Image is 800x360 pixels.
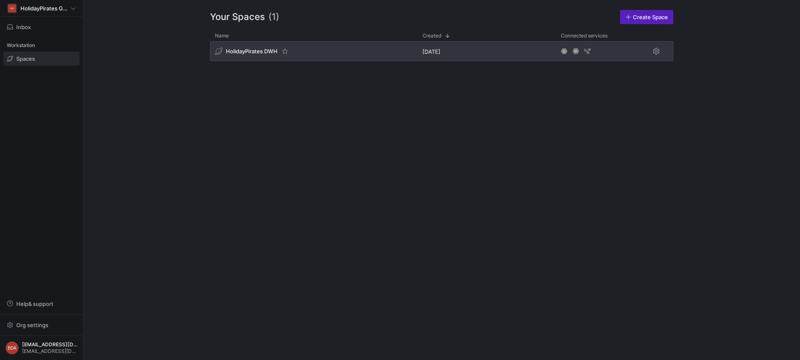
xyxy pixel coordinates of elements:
span: Spaces [16,55,35,62]
span: Connected services [561,33,607,39]
div: Workstation [3,39,80,52]
a: Org settings [3,323,80,329]
button: Org settings [3,318,80,332]
a: Spaces [3,52,80,66]
span: Create Space [633,14,668,20]
button: Help& support [3,297,80,311]
span: (1) [268,10,279,24]
span: Created [422,33,441,39]
span: HolidayPirates GmBH [20,5,71,12]
button: BDA[EMAIL_ADDRESS][DOMAIN_NAME] Data Account[EMAIL_ADDRESS][DOMAIN_NAME] [3,339,80,357]
span: Your Spaces [210,10,265,24]
span: [DATE] [422,48,440,55]
a: Create Space [620,10,673,24]
div: Press SPACE to select this row. [210,41,673,65]
span: [EMAIL_ADDRESS][DOMAIN_NAME] [22,348,77,354]
button: Inbox [3,20,80,34]
span: [EMAIL_ADDRESS][DOMAIN_NAME] Data Account [22,342,77,348]
span: Name [215,33,229,39]
span: Inbox [16,24,31,30]
div: BDA [5,341,19,355]
span: Help & support [16,300,53,307]
span: Org settings [16,322,48,328]
span: HolidayPirates DWH [226,48,277,55]
div: HG [8,4,16,12]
